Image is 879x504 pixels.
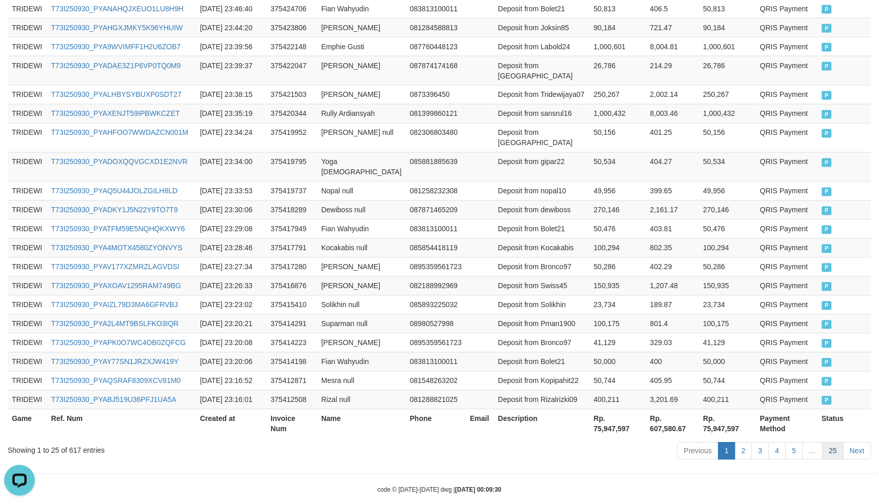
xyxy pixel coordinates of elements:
td: Dewiboss null [317,200,406,219]
span: PAID [822,5,832,14]
span: PAID [822,264,832,272]
td: Deposit from Tridewijaya07 [494,85,590,104]
td: TRIDEWI [8,200,47,219]
td: 403.81 [646,219,699,238]
span: PAID [822,43,832,52]
td: Deposit from Rizalrizki09 [494,390,590,409]
td: QRIS Payment [756,238,818,257]
td: 50,744 [699,371,756,390]
td: [DATE] 23:30:06 [196,200,267,219]
td: QRIS Payment [756,390,818,409]
td: 375417280 [267,257,318,276]
td: QRIS Payment [756,257,818,276]
td: Deposit from gipar22 [494,152,590,182]
a: T73I250930_PYAQ5U44JOLZGILH8LD [51,187,178,195]
td: 375416876 [267,276,318,295]
td: Rizal null [317,390,406,409]
a: T73I250930_PYAY77SN1JRZXJW419Y [51,358,179,366]
td: 087760448123 [406,37,466,56]
td: [DATE] 23:28:46 [196,238,267,257]
span: PAID [822,396,832,405]
td: 50,476 [699,219,756,238]
td: TRIDEWI [8,182,47,200]
td: TRIDEWI [8,37,47,56]
td: [DATE] 23:20:06 [196,352,267,371]
td: 150,935 [699,276,756,295]
td: 50,000 [699,352,756,371]
td: Deposit from Swiss45 [494,276,590,295]
td: Rully Ardiansyah [317,104,406,123]
td: TRIDEWI [8,18,47,37]
td: 100,294 [699,238,756,257]
th: Invoice Num [267,409,318,438]
span: PAID [822,207,832,215]
td: [DATE] 23:38:15 [196,85,267,104]
td: TRIDEWI [8,276,47,295]
a: 5 [786,442,803,460]
td: Deposit from Bolet21 [494,352,590,371]
td: 270,146 [699,200,756,219]
a: T73I250930_PYABJ519U36PFJ1UA5A [51,396,177,404]
div: Showing 1 to 25 of 617 entries [8,441,359,456]
td: [DATE] 23:34:00 [196,152,267,182]
td: 405.95 [646,371,699,390]
td: 2,161.17 [646,200,699,219]
a: Next [843,442,871,460]
td: 3,201.69 [646,390,699,409]
td: 375412508 [267,390,318,409]
td: 189.87 [646,295,699,314]
td: 404.27 [646,152,699,182]
td: 375417949 [267,219,318,238]
td: QRIS Payment [756,123,818,152]
span: PAID [822,129,832,138]
td: TRIDEWI [8,371,47,390]
td: 400,211 [590,390,646,409]
td: [DATE] 23:20:21 [196,314,267,333]
td: TRIDEWI [8,123,47,152]
td: 801.4 [646,314,699,333]
td: [DATE] 23:33:53 [196,182,267,200]
td: 1,000,432 [590,104,646,123]
td: [DATE] 23:29:08 [196,219,267,238]
td: [DATE] 23:16:52 [196,371,267,390]
td: [PERSON_NAME] [317,257,406,276]
small: code © [DATE]-[DATE] dwg | [378,487,502,494]
td: 400 [646,352,699,371]
a: T73I250930_PYAHGXJMKY5K96YHUIW [51,24,183,32]
strong: [DATE] 00:09:30 [455,487,501,494]
td: [DATE] 23:23:02 [196,295,267,314]
a: T73I250930_PYADAE3Z1P6VP0TQ0M9 [51,62,181,70]
a: T73I250930_PYANAHQJXEUO1LU8H9H [51,5,184,13]
td: 375419952 [267,123,318,152]
td: 085854418119 [406,238,466,257]
td: 49,956 [699,182,756,200]
td: Deposit from Kopipahit22 [494,371,590,390]
a: T73I250930_PYALHBYSYBUXP0SDT27 [51,91,182,99]
span: PAID [822,226,832,234]
span: PAID [822,283,832,291]
td: TRIDEWI [8,314,47,333]
td: QRIS Payment [756,352,818,371]
td: Kocakabis null [317,238,406,257]
td: 8,004.81 [646,37,699,56]
td: 375420344 [267,104,318,123]
td: [PERSON_NAME] [317,85,406,104]
td: Deposit from Bolet21 [494,219,590,238]
th: Email [466,409,494,438]
td: 23,734 [699,295,756,314]
td: 083813100011 [406,352,466,371]
td: 250,267 [590,85,646,104]
a: Previous [677,442,718,460]
a: T73I250930_PYADKY1J5N22Y9TO7T9 [51,206,178,214]
th: Game [8,409,47,438]
td: 90,184 [590,18,646,37]
td: 081288821025 [406,390,466,409]
td: TRIDEWI [8,333,47,352]
td: QRIS Payment [756,182,818,200]
td: Deposit from Solikhin [494,295,590,314]
td: 50,476 [590,219,646,238]
td: 329.03 [646,333,699,352]
td: QRIS Payment [756,333,818,352]
td: Deposit from Bronco97 [494,333,590,352]
td: Fian Wahyudin [317,352,406,371]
